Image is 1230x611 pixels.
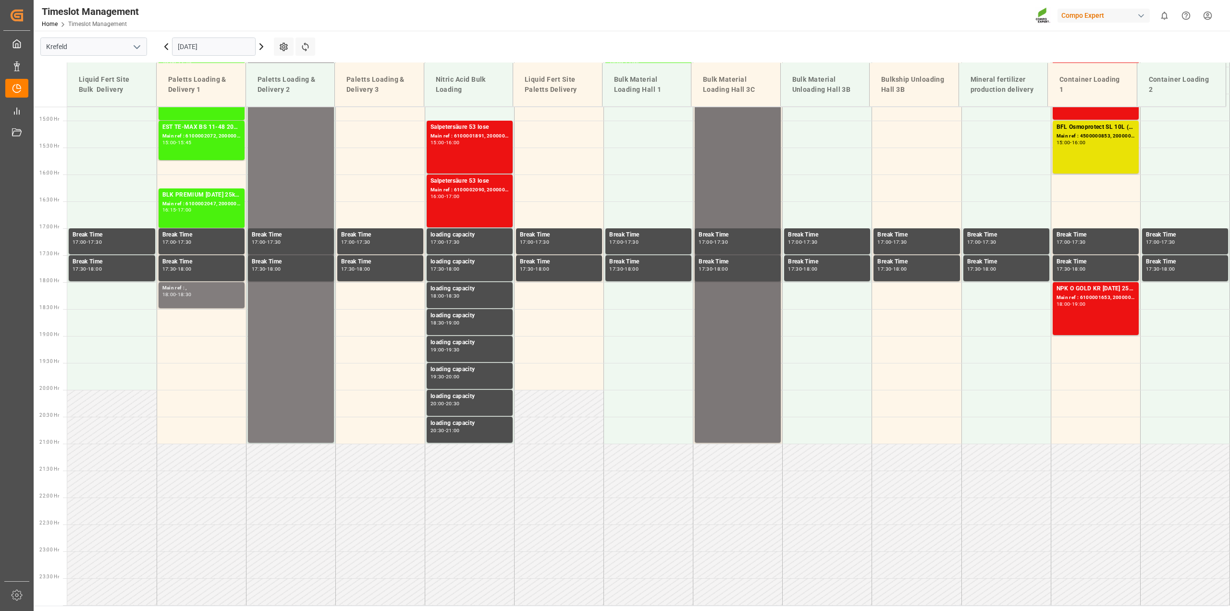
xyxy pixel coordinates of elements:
[1057,230,1135,240] div: Break Time
[430,392,509,401] div: loading capacity
[86,240,88,244] div: -
[39,493,59,499] span: 22:00 Hr
[1057,267,1070,271] div: 17:30
[254,71,327,99] div: Paletts Loading & Delivery 2
[430,428,444,433] div: 20:30
[88,240,102,244] div: 17:30
[430,311,509,321] div: loading capacity
[444,267,446,271] div: -
[802,267,803,271] div: -
[699,267,713,271] div: 17:30
[39,547,59,552] span: 23:00 Hr
[40,37,147,56] input: Type to search/select
[267,240,281,244] div: 17:30
[39,143,59,149] span: 15:30 Hr
[430,401,444,406] div: 20:00
[520,230,598,240] div: Break Time
[1057,302,1070,306] div: 18:00
[1057,294,1135,302] div: Main ref : 6100001653, 2000001326
[73,230,151,240] div: Break Time
[39,466,59,472] span: 21:30 Hr
[267,267,281,271] div: 18:00
[162,230,241,240] div: Break Time
[430,267,444,271] div: 17:30
[162,140,176,145] div: 15:00
[967,257,1045,267] div: Break Time
[1146,240,1160,244] div: 17:00
[341,267,355,271] div: 17:30
[164,71,238,99] div: Paletts Loading & Delivery 1
[609,230,688,240] div: Break Time
[430,284,509,294] div: loading capacity
[1058,6,1154,25] button: Compo Expert
[446,294,460,298] div: 18:30
[39,439,59,445] span: 21:00 Hr
[444,374,446,379] div: -
[609,240,623,244] div: 17:00
[446,401,460,406] div: 20:30
[430,338,509,348] div: loading capacity
[39,251,59,256] span: 17:30 Hr
[891,240,893,244] div: -
[520,257,598,267] div: Break Time
[252,240,266,244] div: 17:00
[1154,5,1175,26] button: show 0 new notifications
[129,39,144,54] button: open menu
[714,267,728,271] div: 18:00
[1146,257,1224,267] div: Break Time
[446,321,460,325] div: 19:00
[446,374,460,379] div: 20:00
[788,71,862,99] div: Bulk Material Unloading Hall 3B
[1146,230,1224,240] div: Break Time
[39,574,59,579] span: 23:30 Hr
[609,267,623,271] div: 17:30
[444,240,446,244] div: -
[265,267,267,271] div: -
[625,267,639,271] div: 18:00
[430,132,509,140] div: Main ref : 6100001891, 2000001510
[430,294,444,298] div: 18:00
[176,240,177,244] div: -
[430,321,444,325] div: 18:30
[610,71,684,99] div: Bulk Material Loading Hall 1
[444,140,446,145] div: -
[39,278,59,283] span: 18:00 Hr
[176,292,177,297] div: -
[39,359,59,364] span: 19:30 Hr
[430,348,444,352] div: 19:00
[430,186,509,194] div: Main ref : 6100002090, 2000001595
[983,267,996,271] div: 18:00
[1057,257,1135,267] div: Break Time
[1070,240,1071,244] div: -
[162,267,176,271] div: 17:30
[1057,140,1070,145] div: 15:00
[534,240,535,244] div: -
[39,170,59,175] span: 16:00 Hr
[39,386,59,391] span: 20:00 Hr
[788,240,802,244] div: 17:00
[444,194,446,199] div: -
[178,208,192,212] div: 17:00
[430,240,444,244] div: 17:00
[520,240,534,244] div: 17:00
[172,37,256,56] input: DD.MM.YYYY
[73,257,151,267] div: Break Time
[714,240,728,244] div: 17:30
[877,257,956,267] div: Break Time
[893,267,907,271] div: 18:00
[1035,7,1051,24] img: Screenshot%202023-09-29%20at%2010.02.21.png_1712312052.png
[1161,240,1175,244] div: 17:30
[877,267,891,271] div: 17:30
[444,294,446,298] div: -
[788,230,866,240] div: Break Time
[699,240,713,244] div: 17:00
[1057,284,1135,294] div: NPK O GOLD KR [DATE] 25kg (x60) IT
[699,257,777,267] div: Break Time
[162,132,241,140] div: Main ref : 6100002072, 2000001567
[162,240,176,244] div: 17:00
[86,267,88,271] div: -
[967,230,1045,240] div: Break Time
[341,257,419,267] div: Break Time
[967,267,981,271] div: 17:30
[430,176,509,186] div: Salpetersäure 53 lose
